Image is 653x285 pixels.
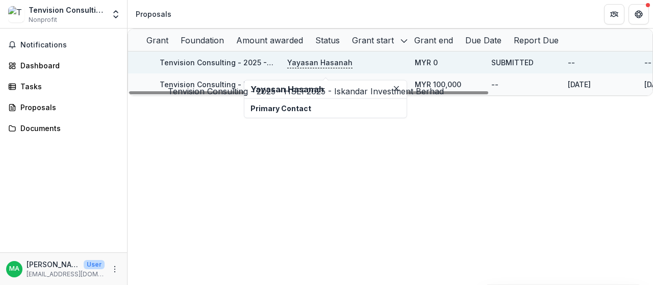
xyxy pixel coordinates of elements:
div: MYR 100,000 [415,79,461,90]
div: [DATE] [568,79,591,90]
div: Amount awarded [230,29,309,51]
button: Partners [604,4,624,24]
div: Due Date [459,29,508,51]
div: Grant start [346,29,408,51]
div: Foundation [174,29,230,51]
div: Mohd Faizal Bin Ayob [9,266,19,272]
a: Tenvision Consulting - Re_kayu [160,80,273,89]
img: Tenvision Consulting [8,6,24,22]
div: Grant [140,29,174,51]
div: Report Due [508,29,565,51]
div: Grant start [346,34,400,46]
div: Proposals [20,102,115,113]
a: Tenvision Consulting - 2025 - HSEF2025 - Iskandar Investment Berhad [160,58,413,67]
div: Status [309,34,346,46]
p: Yayasan Hasanah [287,79,353,90]
div: Tenvision Consulting [29,5,105,15]
div: Grant end [408,29,459,51]
p: Primary Contact [250,103,400,114]
div: Dashboard [20,60,115,71]
span: Notifications [20,41,119,49]
div: Grant end [408,34,459,46]
a: Documents [4,120,123,137]
p: Yayasan Hasanah [287,57,353,68]
button: More [109,263,121,275]
p: [PERSON_NAME] [27,259,80,270]
a: Tasks [4,78,123,95]
div: Documents [20,123,115,134]
div: Status [309,29,346,51]
div: Proposals [136,9,171,19]
h2: Yayasan Hasanah [250,85,400,94]
div: MYR 0 [415,57,438,68]
div: Tasks [20,81,115,92]
p: User [84,260,105,269]
button: Get Help [629,4,649,24]
span: Nonprofit [29,15,57,24]
button: Open entity switcher [109,4,123,24]
button: Close [390,83,403,95]
a: Proposals [4,99,123,116]
svg: sorted descending [400,37,408,45]
a: Dashboard [4,57,123,74]
nav: breadcrumb [132,7,175,21]
div: Due Date [459,34,508,46]
span: SUBMITTED [491,58,534,67]
div: Foundation [174,34,230,46]
div: -- [568,57,575,68]
div: Report Due [508,34,565,46]
div: Amount awarded [230,34,309,46]
div: Grant [140,34,174,46]
button: Notifications [4,37,123,53]
p: [EMAIL_ADDRESS][DOMAIN_NAME] [27,270,105,279]
div: -- [491,79,498,90]
div: -- [644,57,651,68]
